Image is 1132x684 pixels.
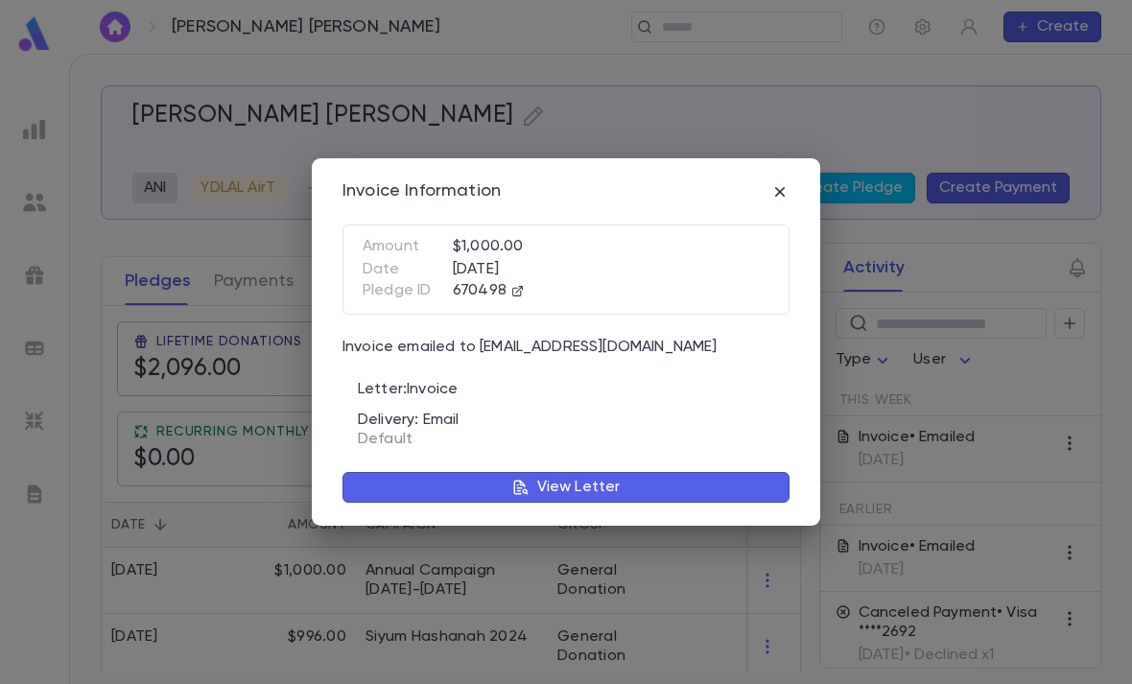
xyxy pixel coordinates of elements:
[346,399,790,449] div: Delivery: Email
[363,237,453,256] p: Amount
[346,368,790,399] div: Letter: Invoice
[358,430,790,449] p: Default
[363,237,769,260] div: $1,000.00
[363,260,769,279] div: [DATE]
[537,478,621,497] p: View Letter
[342,338,718,357] p: Invoice emailed to [EMAIL_ADDRESS][DOMAIN_NAME]
[363,260,453,279] p: Date
[342,181,501,202] div: Invoice Information
[363,281,453,300] p: Pledge ID
[342,472,790,503] button: View Letter
[363,279,769,302] div: 670498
